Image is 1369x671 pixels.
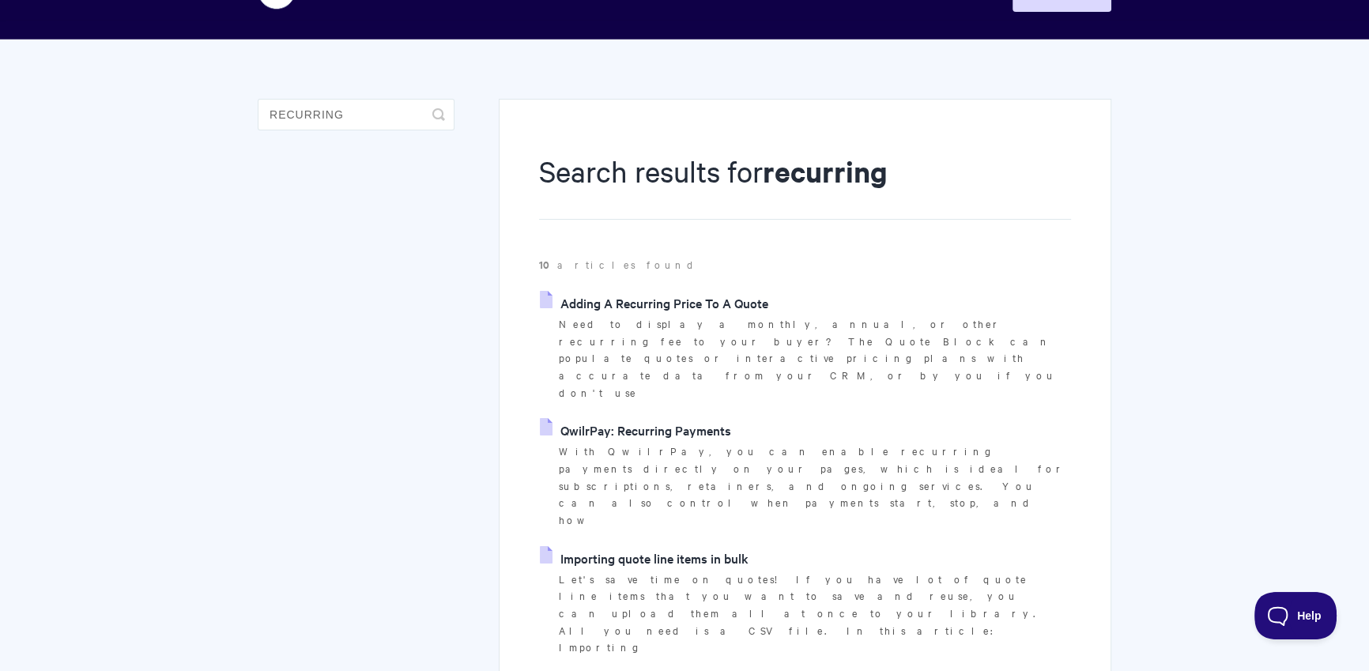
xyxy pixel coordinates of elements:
p: articles found [539,256,1071,273]
strong: 10 [539,257,557,272]
p: Need to display a monthly, annual, or other recurring fee to your buyer? The Quote Block can popu... [559,315,1071,401]
input: Search [258,99,454,130]
a: QwilrPay: Recurring Payments [540,418,731,442]
h1: Search results for [539,151,1071,220]
iframe: Toggle Customer Support [1254,592,1337,639]
a: Adding A Recurring Price To A Quote [540,291,768,315]
a: Importing quote line items in bulk [540,546,749,570]
strong: recurring [763,152,888,190]
p: With QwilrPay, you can enable recurring payments directly on your pages, which is ideal for subsc... [559,443,1071,529]
p: Let's save time on quotes! If you have lot of quote line items that you want to save and reuse, y... [559,571,1071,657]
